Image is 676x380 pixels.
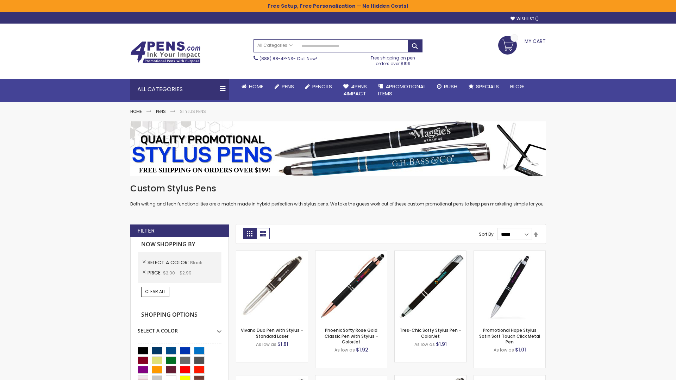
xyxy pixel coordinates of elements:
[364,52,423,66] div: Free shipping on pen orders over $199
[254,40,296,51] a: All Categories
[505,79,530,94] a: Blog
[474,251,545,322] img: Promotional Hope Stylus Satin Soft Touch Click Metal Pen-Black
[511,16,539,21] a: Wishlist
[463,79,505,94] a: Specials
[494,347,514,353] span: As low as
[395,251,466,322] img: Tres-Chic Softy Stylus Pen - ColorJet-Black
[436,341,447,348] span: $1.91
[259,56,293,62] a: (888) 88-4PENS
[479,327,540,344] a: Promotional Hope Stylus Satin Soft Touch Click Metal Pen
[156,108,166,114] a: Pens
[130,121,546,176] img: Stylus Pens
[243,228,256,239] strong: Grid
[190,260,202,266] span: Black
[444,83,457,90] span: Rush
[141,287,169,297] a: Clear All
[130,183,546,194] h1: Custom Stylus Pens
[325,327,378,344] a: Phoenix Softy Rose Gold Classic Pen with Stylus - ColorJet
[395,251,466,256] a: Tres-Chic Softy Stylus Pen - ColorJet-Black
[130,41,201,64] img: 4Pens Custom Pens and Promotional Products
[479,231,494,237] label: Sort By
[256,341,276,347] span: As low as
[148,259,190,266] span: Select A Color
[259,56,317,62] span: - Call Now!
[414,341,435,347] span: As low as
[130,183,546,207] div: Both writing and tech functionalities are a match made in hybrid perfection with stylus pens. We ...
[249,83,263,90] span: Home
[148,269,163,276] span: Price
[137,227,155,235] strong: Filter
[474,251,545,256] a: Promotional Hope Stylus Satin Soft Touch Click Metal Pen-Black
[476,83,499,90] span: Specials
[356,346,368,353] span: $1.92
[315,251,387,322] img: Phoenix Softy Rose Gold Classic Pen with Stylus - ColorJet-Black
[515,346,526,353] span: $1.01
[378,83,426,97] span: 4PROMOTIONAL ITEMS
[282,83,294,90] span: Pens
[236,251,308,256] a: Vivano Duo Pen with Stylus - Standard Laser-Black
[257,43,293,48] span: All Categories
[130,108,142,114] a: Home
[241,327,303,339] a: Vivano Duo Pen with Stylus - Standard Laser
[373,79,431,102] a: 4PROMOTIONALITEMS
[315,251,387,256] a: Phoenix Softy Rose Gold Classic Pen with Stylus - ColorJet-Black
[236,251,308,322] img: Vivano Duo Pen with Stylus - Standard Laser-Black
[400,327,461,339] a: Tres-Chic Softy Stylus Pen - ColorJet
[138,237,221,252] strong: Now Shopping by
[138,308,221,323] strong: Shopping Options
[236,79,269,94] a: Home
[138,322,221,334] div: Select A Color
[431,79,463,94] a: Rush
[510,83,524,90] span: Blog
[312,83,332,90] span: Pencils
[343,83,367,97] span: 4Pens 4impact
[145,289,165,294] span: Clear All
[163,270,192,276] span: $2.00 - $2.99
[269,79,300,94] a: Pens
[180,108,206,114] strong: Stylus Pens
[300,79,338,94] a: Pencils
[130,79,229,100] div: All Categories
[338,79,373,102] a: 4Pens4impact
[277,341,288,348] span: $1.81
[334,347,355,353] span: As low as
